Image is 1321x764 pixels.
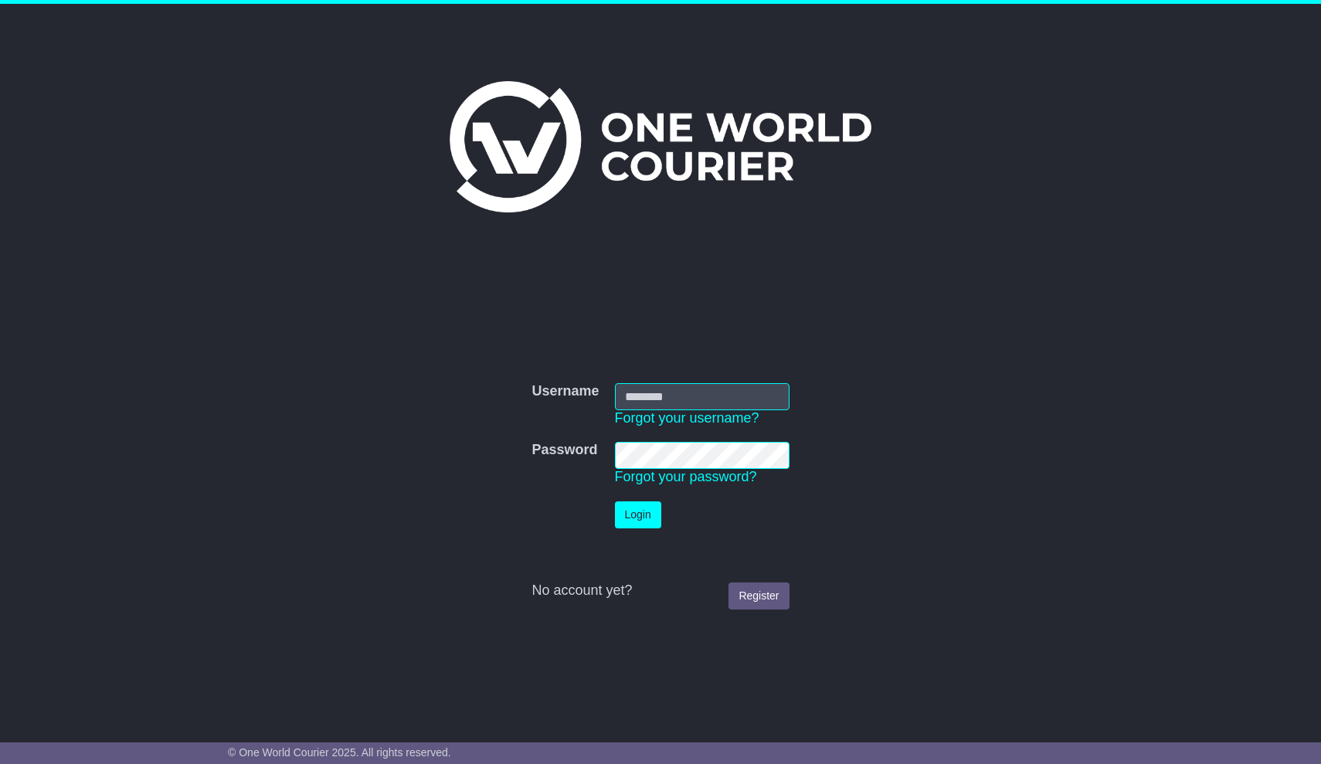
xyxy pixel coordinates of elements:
[450,81,871,212] img: One World
[531,383,599,400] label: Username
[615,501,661,528] button: Login
[228,746,451,759] span: © One World Courier 2025. All rights reserved.
[728,582,789,610] a: Register
[531,582,789,599] div: No account yet?
[615,410,759,426] a: Forgot your username?
[615,469,757,484] a: Forgot your password?
[531,442,597,459] label: Password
